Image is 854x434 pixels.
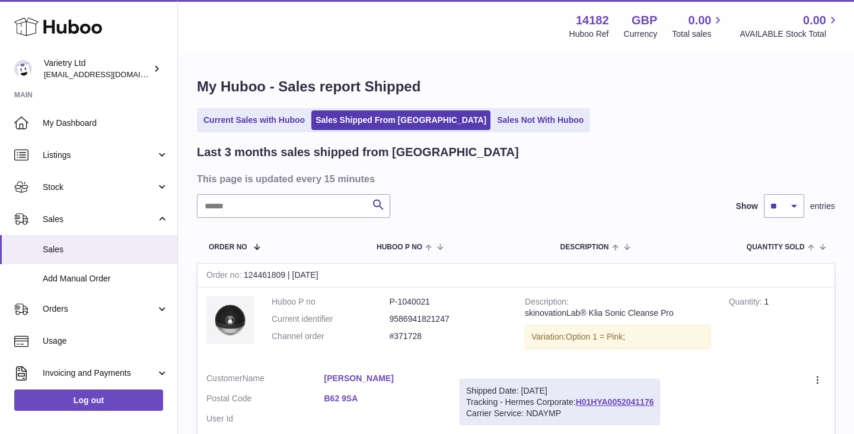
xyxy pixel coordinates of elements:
span: Sales [43,214,156,225]
span: Usage [43,335,168,347]
span: Description [560,243,608,251]
span: Sales [43,244,168,255]
a: 0.00 AVAILABLE Stock Total [740,12,840,40]
div: Tracking - Hermes Corporate: [460,379,660,426]
span: AVAILABLE Stock Total [740,28,840,40]
span: Invoicing and Payments [43,368,156,379]
img: KliaPro-Black-1.jpg [206,296,254,344]
span: [EMAIL_ADDRESS][DOMAIN_NAME] [44,69,174,79]
dt: Current identifier [272,313,390,325]
span: Quantity Sold [747,243,805,251]
span: Stock [43,182,156,193]
strong: GBP [632,12,657,28]
a: Sales Shipped From [GEOGRAPHIC_DATA] [311,110,490,130]
span: 0.00 [803,12,826,28]
h1: My Huboo - Sales report Shipped [197,77,835,96]
span: Add Manual Order [43,273,168,284]
span: Huboo P no [377,243,422,251]
span: Order No [209,243,247,251]
span: Orders [43,303,156,315]
span: Listings [43,150,156,161]
strong: Description [525,297,569,309]
dt: User Id [206,413,324,425]
strong: 14182 [576,12,609,28]
dd: 9586941821247 [390,313,508,325]
a: Current Sales with Huboo [199,110,309,130]
div: Shipped Date: [DATE] [466,385,654,397]
label: Show [736,201,758,212]
div: skinovationLab® Klia Sonic Cleanse Pro [525,308,711,319]
div: Currency [624,28,658,40]
strong: Quantity [729,297,764,309]
dt: Channel order [272,331,390,342]
a: B62 9SA [324,393,442,404]
dd: #371728 [390,331,508,342]
dt: Postal Code [206,393,324,407]
span: 0.00 [689,12,712,28]
div: 124461809 | [DATE] [197,264,834,287]
img: leith@varietry.com [14,60,32,78]
td: 1 [720,287,834,364]
dt: Name [206,373,324,387]
dd: P-1040021 [390,296,508,308]
span: Option 1 = Pink; [566,332,625,341]
h3: This page is updated every 15 minutes [197,172,832,185]
a: Sales Not With Huboo [493,110,588,130]
div: Huboo Ref [569,28,609,40]
div: Variation: [525,325,711,349]
dt: Huboo P no [272,296,390,308]
strong: Order no [206,270,244,283]
a: [PERSON_NAME] [324,373,442,384]
div: Varietry Ltd [44,58,151,80]
h2: Last 3 months sales shipped from [GEOGRAPHIC_DATA] [197,144,519,160]
span: Total sales [672,28,725,40]
div: Carrier Service: NDAYMP [466,408,654,419]
a: Log out [14,389,163,411]
span: My Dashboard [43,118,168,129]
a: H01HYA0052041176 [576,397,654,407]
span: Customer [206,373,243,383]
a: 0.00 Total sales [672,12,725,40]
span: entries [810,201,835,212]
